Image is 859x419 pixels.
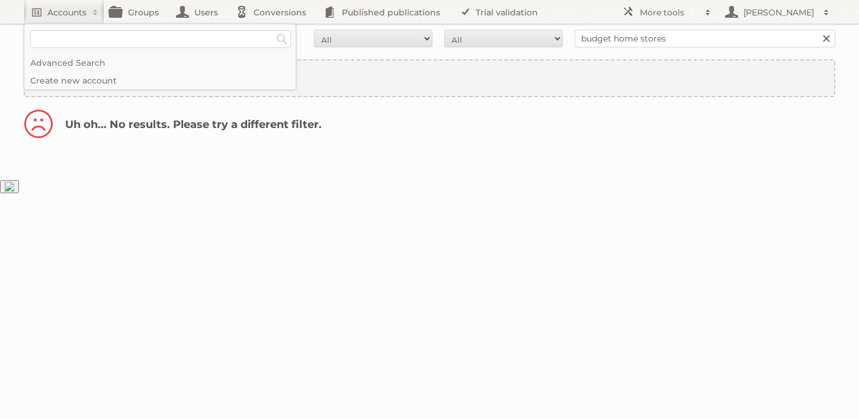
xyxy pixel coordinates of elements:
h2: Uh oh... No results. Please try a different filter. [24,109,835,145]
a: Create new account [24,72,296,89]
h2: [PERSON_NAME] [741,7,818,18]
input: Search [273,30,291,48]
a: Create new account [25,60,834,96]
a: Advanced Search [24,54,296,72]
h2: Accounts [47,7,86,18]
h2: More tools [640,7,699,18]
